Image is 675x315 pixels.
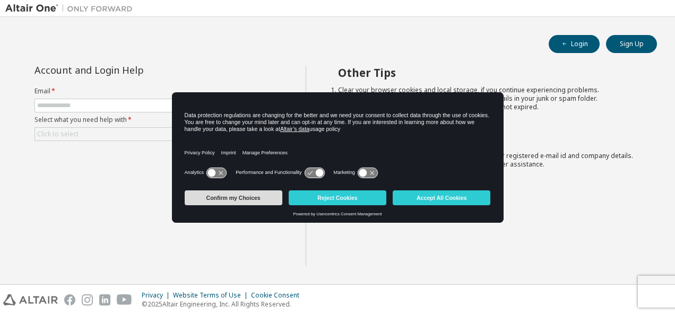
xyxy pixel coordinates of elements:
li: Clear your browser cookies and local storage, if you continue experiencing problems. [338,86,638,94]
img: Altair One [5,3,138,14]
div: Account and Login Help [34,66,228,74]
div: Click to select [37,130,79,138]
img: instagram.svg [82,294,93,305]
div: Click to select [35,128,276,141]
button: Sign Up [606,35,657,53]
img: youtube.svg [117,294,132,305]
button: Login [549,35,600,53]
label: Select what you need help with [34,116,276,124]
img: linkedin.svg [99,294,110,305]
label: Email [34,87,276,95]
h2: Other Tips [338,66,638,80]
div: Website Terms of Use [173,291,251,300]
div: Privacy [142,291,173,300]
img: altair_logo.svg [3,294,58,305]
img: facebook.svg [64,294,75,305]
p: © 2025 Altair Engineering, Inc. All Rights Reserved. [142,300,306,309]
div: Cookie Consent [251,291,306,300]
